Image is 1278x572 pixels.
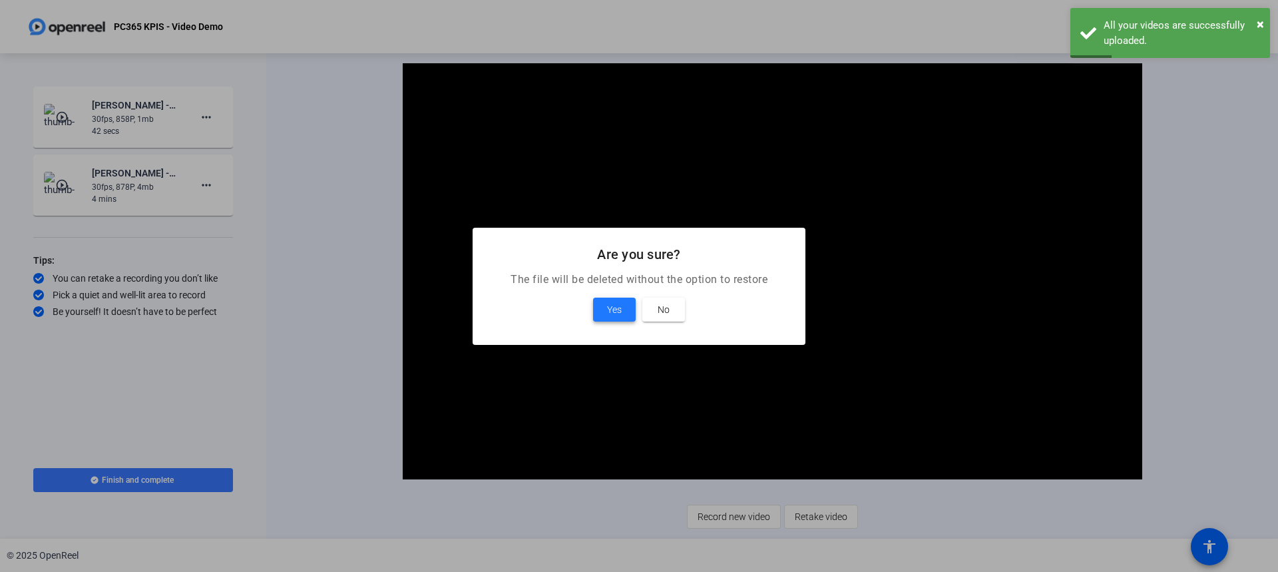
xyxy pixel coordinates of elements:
span: Yes [607,302,622,318]
p: The file will be deleted without the option to restore [489,272,789,288]
span: No [658,302,670,318]
button: No [642,298,685,322]
span: × [1257,16,1264,32]
h2: Are you sure? [489,244,789,265]
button: Yes [593,298,636,322]
div: All your videos are successfully uploaded. [1104,18,1260,48]
button: Close [1257,14,1264,34]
